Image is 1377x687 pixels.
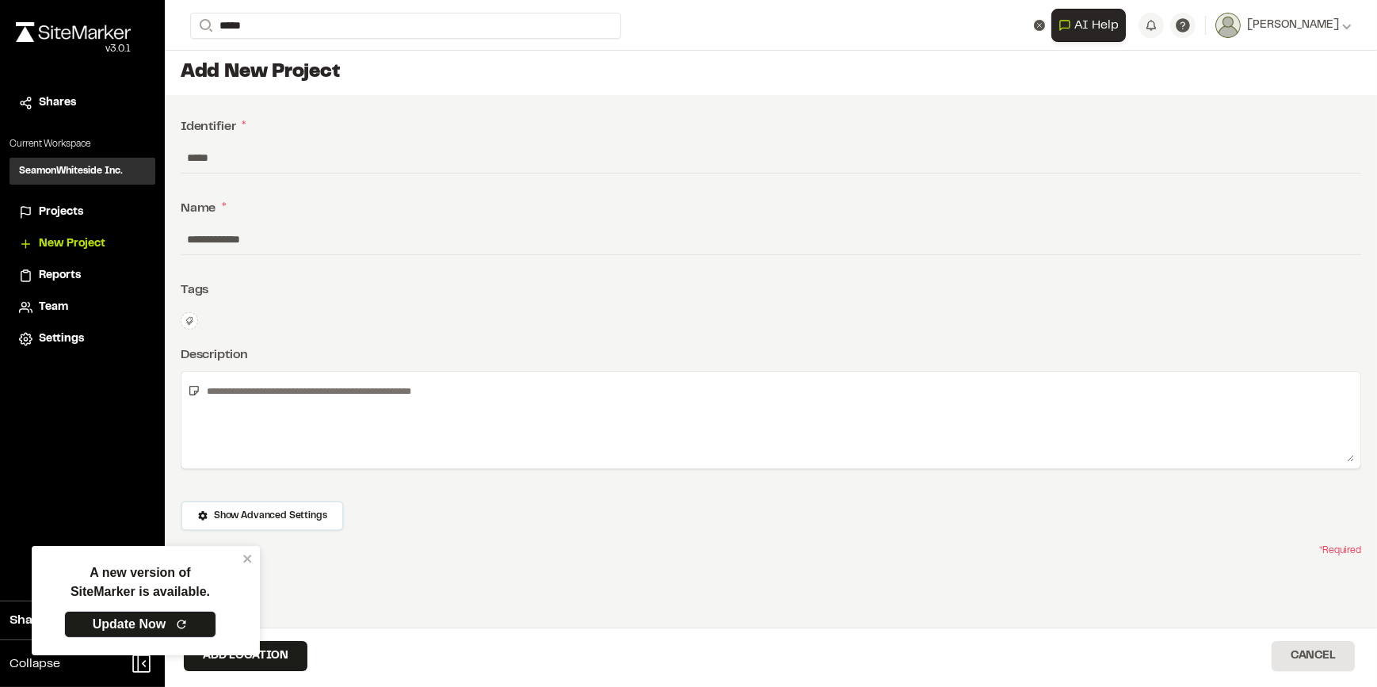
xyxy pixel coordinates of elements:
p: Current Workspace [10,137,155,151]
button: [PERSON_NAME] [1215,13,1352,38]
p: A new version of SiteMarker is available. [71,563,210,601]
span: Projects [39,204,83,221]
span: Show Advanced Settings [214,509,326,523]
span: Reports [39,267,81,284]
div: Name [181,199,1361,218]
a: New Project [19,235,146,253]
span: Collapse [10,655,60,674]
span: [PERSON_NAME] [1247,17,1339,34]
span: Team [39,299,68,316]
h1: Add New Project [181,60,1361,86]
a: Reports [19,267,146,284]
div: Identifier [181,117,1361,136]
span: AI Help [1074,16,1119,35]
button: Search [190,13,219,39]
button: Show Advanced Settings [181,501,344,531]
h3: SeamonWhiteside Inc. [19,164,123,178]
a: Projects [19,204,146,221]
span: * Required [1319,544,1361,558]
a: Update Now [64,611,216,638]
div: Description [181,345,1361,364]
span: Share Workspace [10,611,116,630]
span: Shares [39,94,76,112]
a: Team [19,299,146,316]
button: close [242,552,254,565]
button: Clear text [1034,20,1045,31]
img: User [1215,13,1241,38]
span: New Project [39,235,105,253]
img: rebrand.png [16,22,131,42]
a: Shares [19,94,146,112]
div: Oh geez...please don't... [16,42,131,56]
div: Tags [181,281,1361,300]
button: Open AI Assistant [1051,9,1126,42]
button: Cancel [1272,641,1355,671]
button: Edit Tags [181,312,198,330]
span: Settings [39,330,84,348]
div: Open AI Assistant [1051,9,1132,42]
a: Settings [19,330,146,348]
